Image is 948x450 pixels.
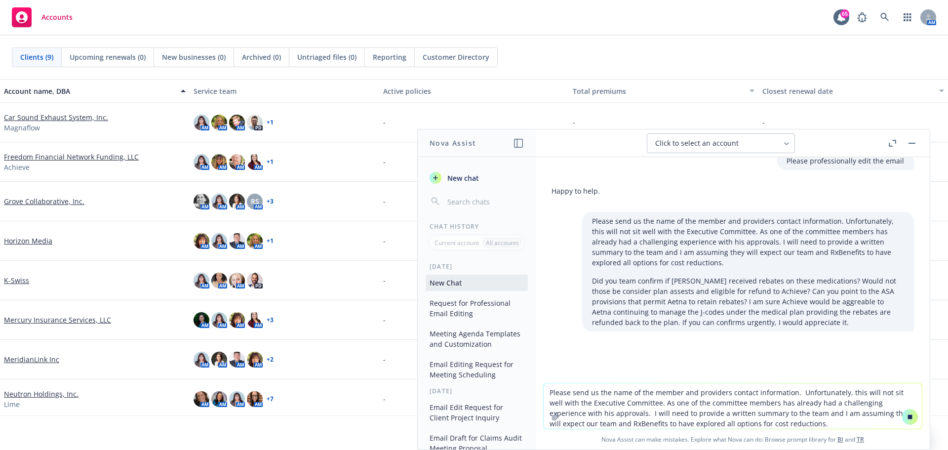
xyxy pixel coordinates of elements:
[592,216,904,268] p: Please send us the name of the member and providers contact information. Unfortunately, this will...
[4,162,30,172] span: Achieve
[383,196,386,206] span: -
[762,117,765,127] span: -
[486,239,519,247] p: All accounts
[592,276,904,327] p: Did you team confirm if [PERSON_NAME] received rebates on these medications? Would not those be c...
[383,315,386,325] span: -
[41,13,73,21] span: Accounts
[247,115,263,130] img: photo
[4,399,20,409] span: Lime
[762,86,933,96] div: Closest renewal date
[383,86,565,96] div: Active policies
[4,354,59,365] a: MeridianLink Inc
[229,154,245,170] img: photo
[647,133,795,153] button: Click to select an account
[840,8,849,17] div: 65
[194,352,209,368] img: photo
[383,394,386,404] span: -
[418,387,536,395] div: [DATE]
[242,52,281,62] span: Archived (0)
[4,236,52,246] a: Horizon Media
[418,222,536,231] div: Chat History
[4,389,79,399] a: Neutron Holdings, Inc.
[4,315,111,325] a: Mercury Insurance Services, LLC
[247,154,263,170] img: photo
[4,275,29,286] a: K-Swiss
[787,156,904,166] p: Please professionally edit the email
[247,312,263,328] img: photo
[655,138,739,148] span: Click to select an account
[383,117,386,127] span: -
[162,52,226,62] span: New businesses (0)
[190,79,379,103] button: Service team
[383,354,386,365] span: -
[383,275,386,286] span: -
[229,312,245,328] img: photo
[267,396,274,402] a: + 7
[569,79,758,103] button: Total premiums
[857,435,864,444] a: TR
[8,3,77,31] a: Accounts
[70,52,146,62] span: Upcoming renewals (0)
[573,86,744,96] div: Total premiums
[423,52,489,62] span: Customer Directory
[211,391,227,407] img: photo
[267,238,274,244] a: + 1
[247,352,263,368] img: photo
[758,79,948,103] button: Closest renewal date
[194,273,209,288] img: photo
[573,117,575,127] span: -
[267,120,274,125] a: + 1
[229,391,245,407] img: photo
[379,79,569,103] button: Active policies
[426,356,528,383] button: Email Editing Request for Meeting Scheduling
[267,317,274,323] a: + 3
[898,7,917,27] a: Switch app
[267,199,274,205] a: + 3
[426,399,528,426] button: Email Edit Request for Client Project Inquiry
[194,86,375,96] div: Service team
[837,435,843,444] a: BI
[229,115,245,130] img: photo
[445,173,479,183] span: New chat
[267,159,274,165] a: + 1
[540,429,926,450] span: Nova Assist can make mistakes. Explore what Nova can do: Browse prompt library for and
[426,295,528,322] button: Request for Professional Email Editing
[852,7,872,27] a: Report a Bug
[426,275,528,291] button: New Chat
[4,86,175,96] div: Account name, DBA
[194,154,209,170] img: photo
[267,357,274,363] a: + 2
[211,233,227,249] img: photo
[194,194,209,209] img: photo
[229,194,245,209] img: photo
[434,239,479,247] p: Current account
[251,196,259,206] span: RS
[229,352,245,368] img: photo
[247,233,263,249] img: photo
[552,186,600,196] p: Happy to help.
[194,312,209,328] img: photo
[4,112,108,123] a: Car Sound Exhaust System, Inc.
[229,233,245,249] img: photo
[4,196,84,206] a: Grove Collaborative, Inc.
[247,273,263,288] img: photo
[426,169,528,187] button: New chat
[297,52,356,62] span: Untriaged files (0)
[211,273,227,288] img: photo
[20,52,53,62] span: Clients (9)
[383,236,386,246] span: -
[430,138,476,148] h1: Nova Assist
[211,115,227,130] img: photo
[211,352,227,368] img: photo
[4,152,139,162] a: Freedom Financial Network Funding, LLC
[211,312,227,328] img: photo
[247,391,263,407] img: photo
[229,273,245,288] img: photo
[373,52,406,62] span: Reporting
[211,154,227,170] img: photo
[194,391,209,407] img: photo
[418,262,536,271] div: [DATE]
[211,194,227,209] img: photo
[194,233,209,249] img: photo
[426,326,528,352] button: Meeting Agenda Templates and Customization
